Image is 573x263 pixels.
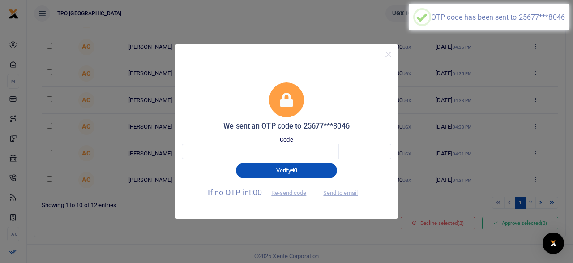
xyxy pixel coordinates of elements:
[249,188,262,197] span: !:00
[236,163,337,178] button: Verify
[182,122,391,131] h5: We sent an OTP code to 25677***8046
[208,188,314,197] span: If no OTP in
[280,135,293,144] label: Code
[382,48,395,61] button: Close
[431,13,565,22] div: OTP code has been sent to 25677***8046
[543,233,564,254] div: Open Intercom Messenger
